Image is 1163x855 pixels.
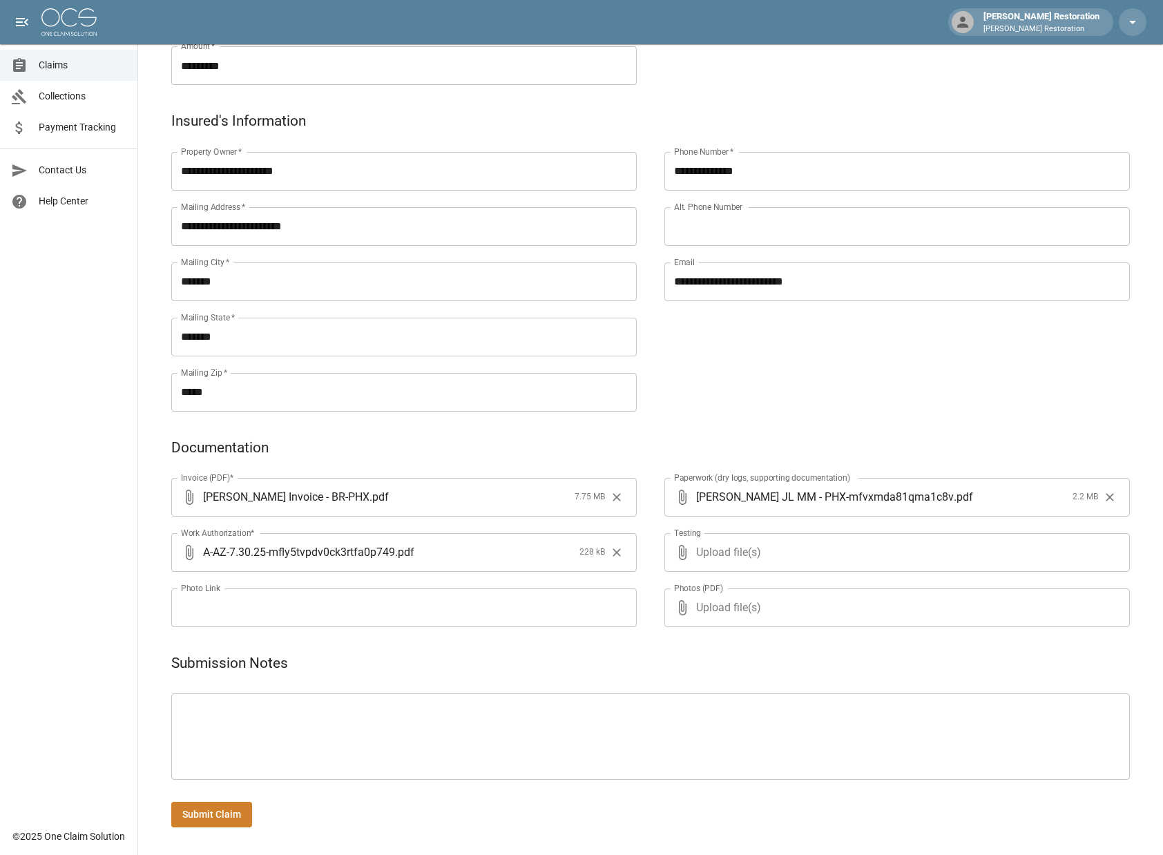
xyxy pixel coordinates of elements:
[181,311,235,323] label: Mailing State
[39,194,126,209] span: Help Center
[1099,487,1120,508] button: Clear
[978,10,1105,35] div: [PERSON_NAME] Restoration
[674,256,695,268] label: Email
[696,489,954,505] span: [PERSON_NAME] JL MM - PHX-mfvxmda81qma1c8v
[203,489,369,505] span: [PERSON_NAME] Invoice - BR-PHX
[606,542,627,563] button: Clear
[8,8,36,36] button: open drawer
[1073,490,1098,504] span: 2.2 MB
[181,40,215,52] label: Amount
[181,256,230,268] label: Mailing City
[674,201,742,213] label: Alt. Phone Number
[575,490,605,504] span: 7.75 MB
[674,527,701,539] label: Testing
[696,588,1093,627] span: Upload file(s)
[674,582,723,594] label: Photos (PDF)
[181,367,228,378] label: Mailing Zip
[606,487,627,508] button: Clear
[983,23,1099,35] p: [PERSON_NAME] Restoration
[41,8,97,36] img: ocs-logo-white-transparent.png
[39,120,126,135] span: Payment Tracking
[579,546,605,559] span: 228 kB
[39,58,126,73] span: Claims
[39,163,126,177] span: Contact Us
[674,146,733,157] label: Phone Number
[12,829,125,843] div: © 2025 One Claim Solution
[369,489,389,505] span: . pdf
[203,544,395,560] span: A-AZ-7.30.25-mfly5tvpdv0ck3rtfa0p749
[181,146,242,157] label: Property Owner
[181,527,255,539] label: Work Authorization*
[395,544,414,560] span: . pdf
[171,802,252,827] button: Submit Claim
[696,533,1093,572] span: Upload file(s)
[954,489,973,505] span: . pdf
[181,472,234,483] label: Invoice (PDF)*
[181,582,220,594] label: Photo Link
[39,89,126,104] span: Collections
[674,472,850,483] label: Paperwork (dry logs, supporting documentation)
[181,201,245,213] label: Mailing Address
